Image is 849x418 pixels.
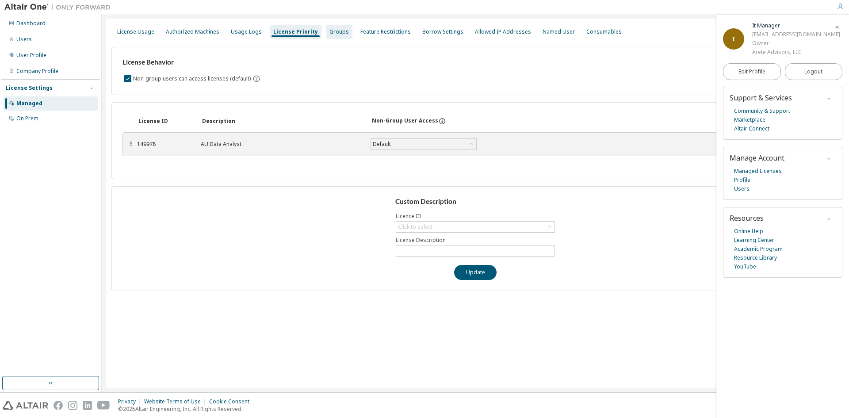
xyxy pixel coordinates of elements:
[371,139,476,150] div: Default
[454,265,497,280] button: Update
[118,398,144,405] div: Privacy
[732,35,735,43] span: I
[138,118,191,125] div: License ID
[734,167,782,176] a: Managed Licenses
[83,401,92,410] img: linkedin.svg
[16,68,58,75] div: Company Profile
[396,222,555,232] div: Click to select
[422,28,463,35] div: Borrow Settings
[4,3,115,12] img: Altair One
[372,117,438,125] div: Non-Group User Access
[329,28,349,35] div: Groups
[734,184,750,193] a: Users
[16,36,32,43] div: Users
[252,75,260,83] svg: By default any user not assigned to any group can access any license. Turn this setting off to di...
[209,398,255,405] div: Cookie Consent
[730,93,792,103] span: Support & Services
[68,401,77,410] img: instagram.svg
[144,398,209,405] div: Website Terms of Use
[543,28,575,35] div: Named User
[371,139,392,149] div: Default
[734,176,750,184] a: Profile
[166,28,219,35] div: Authorized Machines
[734,262,756,271] a: YouTube
[396,237,555,244] label: License Description
[201,141,360,148] div: AU Data Analyst
[785,63,843,80] button: Logout
[730,153,784,163] span: Manage Account
[6,84,53,92] div: License Settings
[734,245,783,253] a: Academic Program
[16,115,38,122] div: On Prem
[734,124,769,133] a: Altair Connect
[734,227,763,236] a: Online Help
[3,401,48,410] img: altair_logo.svg
[734,115,765,124] a: Marketplace
[16,100,42,107] div: Managed
[202,118,361,125] div: Description
[273,28,318,35] div: License Priority
[16,20,46,27] div: Dashboard
[475,28,531,35] div: Allowed IP Addresses
[395,197,556,206] h3: Custom Description
[752,30,840,39] div: [EMAIL_ADDRESS][DOMAIN_NAME]
[97,401,110,410] img: youtube.svg
[118,405,255,413] p: © 2025 Altair Engineering, Inc. All Rights Reserved.
[730,213,764,223] span: Resources
[752,48,840,57] div: Arete Advisors, LLC
[128,141,134,148] div: ⠿
[122,58,259,67] h3: License Behavior
[752,39,840,48] div: Owner
[586,28,622,35] div: Consumables
[804,67,822,76] span: Logout
[734,107,790,115] a: Community & Support
[734,253,777,262] a: Resource Library
[752,21,840,30] div: It Manager
[133,73,252,84] label: Non-group users can access licenses (default)
[738,68,765,75] span: Edit Profile
[54,401,63,410] img: facebook.svg
[398,223,432,230] div: Click to select
[723,63,781,80] a: Edit Profile
[396,213,555,220] label: Licence ID
[16,52,46,59] div: User Profile
[734,236,774,245] a: Learning Center
[137,141,190,148] div: 149978
[231,28,262,35] div: Usage Logs
[117,28,154,35] div: License Usage
[360,28,411,35] div: Feature Restrictions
